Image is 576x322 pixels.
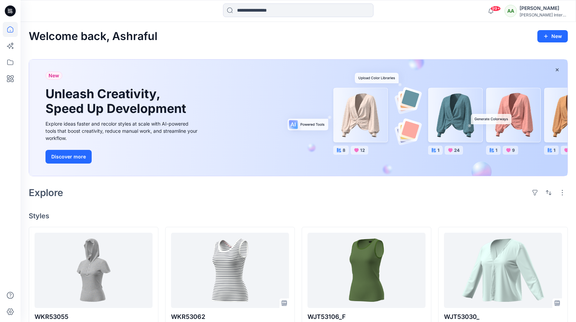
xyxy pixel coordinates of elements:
[444,312,562,322] p: WJT53030_
[171,233,289,308] a: WKR53062
[45,150,92,164] button: Discover more
[171,312,289,322] p: WKR53062
[505,5,517,17] div: AA
[45,87,189,116] h1: Unleash Creativity, Speed Up Development
[307,312,426,322] p: WJT53106_F
[520,4,567,12] div: [PERSON_NAME]
[45,150,199,164] a: Discover more
[444,233,562,308] a: WJT53030_
[537,30,568,42] button: New
[49,72,59,80] span: New
[35,233,153,308] a: WKR53055
[520,12,567,17] div: [PERSON_NAME] International
[490,6,501,11] span: 99+
[29,212,568,220] h4: Styles
[45,120,199,142] div: Explore ideas faster and recolor styles at scale with AI-powered tools that boost creativity, red...
[29,187,63,198] h2: Explore
[307,233,426,308] a: WJT53106_F
[29,30,157,43] h2: Welcome back, Ashraful
[35,312,153,322] p: WKR53055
